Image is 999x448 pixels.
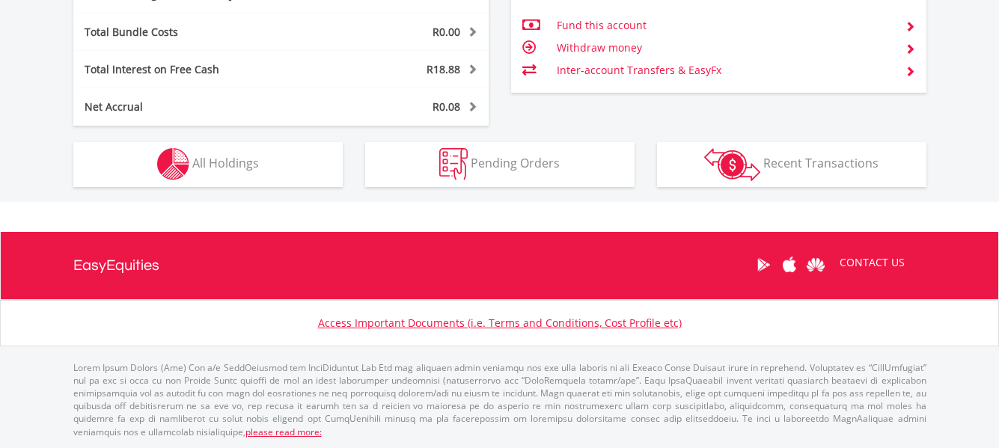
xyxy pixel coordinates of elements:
span: R0.08 [433,99,460,114]
a: EasyEquities [73,232,159,299]
div: Total Interest on Free Cash [73,62,316,77]
span: R0.00 [433,25,460,39]
p: Lorem Ipsum Dolors (Ame) Con a/e SeddOeiusmod tem InciDiduntut Lab Etd mag aliquaen admin veniamq... [73,361,926,438]
button: Recent Transactions [657,142,926,187]
button: All Holdings [73,142,343,187]
button: Pending Orders [365,142,635,187]
td: Inter-account Transfers & EasyFx [557,59,893,82]
div: Total Bundle Costs [73,25,316,40]
span: R18.88 [427,62,460,76]
a: Google Play [751,242,777,288]
a: Huawei [803,242,829,288]
span: All Holdings [192,155,259,171]
td: Withdraw money [557,37,893,59]
a: CONTACT US [829,242,915,283]
img: pending_instructions-wht.png [439,148,468,180]
img: transactions-zar-wht.png [704,148,760,181]
a: Access Important Documents (i.e. Terms and Conditions, Cost Profile etc) [318,316,682,330]
a: Apple [777,242,803,288]
a: please read more: [245,426,322,438]
td: Fund this account [557,14,893,37]
div: Net Accrual [73,99,316,114]
span: Recent Transactions [763,155,879,171]
img: holdings-wht.png [157,148,189,180]
span: Pending Orders [471,155,560,171]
